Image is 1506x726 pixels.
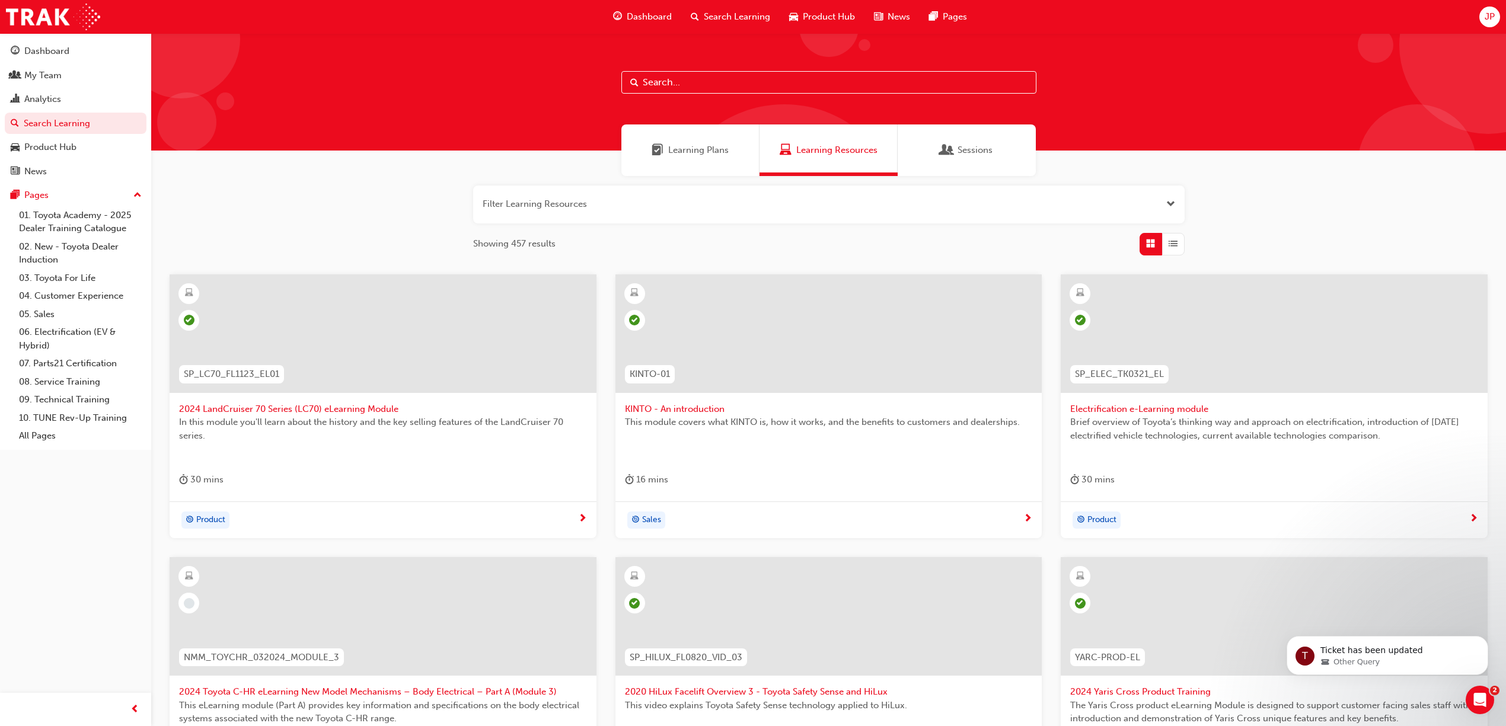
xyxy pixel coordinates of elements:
a: News [5,161,146,183]
span: Showing 457 results [473,237,556,251]
span: JP [1485,10,1495,24]
a: Dashboard [5,40,146,62]
a: guage-iconDashboard [604,5,681,29]
span: prev-icon [130,702,139,717]
span: duration-icon [625,472,634,487]
button: JP [1479,7,1500,27]
a: 04. Customer Experience [14,287,146,305]
span: SP_LC70_FL1123_EL01 [184,367,279,381]
a: pages-iconPages [920,5,977,29]
a: news-iconNews [864,5,920,29]
span: Grid [1146,237,1155,251]
span: 2024 Yaris Cross Product Training [1070,685,1478,699]
span: Search [630,76,639,89]
span: Learning Resources [796,143,878,157]
span: learningResourceType_ELEARNING-icon [1076,286,1084,301]
span: news-icon [11,167,20,177]
a: 10. TUNE Rev-Up Training [14,409,146,427]
span: The Yaris Cross product eLearning Module is designed to support customer facing sales staff with ... [1070,699,1478,725]
div: Dashboard [24,44,69,58]
span: target-icon [186,513,194,528]
span: 2 [1490,686,1499,695]
button: Pages [5,184,146,206]
input: Search... [621,71,1036,94]
span: Sessions [941,143,953,157]
a: KINTO-01KINTO - An introductionThis module covers what KINTO is, how it works, and the benefits t... [615,274,1042,539]
span: learningRecordVerb_COMPLETE-icon [629,598,640,609]
span: duration-icon [179,472,188,487]
div: Analytics [24,92,61,106]
span: learningRecordVerb_PASS-icon [184,315,194,325]
span: next-icon [1469,514,1478,524]
a: 09. Technical Training [14,391,146,409]
span: 2024 LandCruiser 70 Series (LC70) eLearning Module [179,402,587,416]
span: Product [196,513,225,527]
a: 06. Electrification (EV & Hybrid) [14,323,146,354]
span: next-icon [1023,514,1032,524]
button: DashboardMy TeamAnalyticsSearch LearningProduct HubNews [5,38,146,184]
a: My Team [5,65,146,87]
a: 03. Toyota For Life [14,269,146,287]
span: next-icon [578,514,587,524]
a: SP_ELEC_TK0321_ELElectrification e-Learning moduleBrief overview of Toyota’s thinking way and app... [1061,274,1488,539]
button: Open the filter [1166,197,1175,211]
span: learningResourceType_ELEARNING-icon [185,286,193,301]
span: 2024 Toyota C-HR eLearning New Model Mechanisms – Body Electrical – Part A (Module 3) [179,685,587,699]
div: News [24,165,47,178]
div: My Team [24,69,62,82]
span: people-icon [11,71,20,81]
a: All Pages [14,427,146,445]
span: target-icon [1077,513,1085,528]
span: Sales [642,513,661,527]
span: learningRecordVerb_PASS-icon [629,315,640,325]
span: target-icon [631,513,640,528]
span: Product [1087,513,1116,527]
iframe: Intercom notifications message [1269,611,1506,694]
span: Pages [943,10,967,24]
a: Learning ResourcesLearning Resources [760,124,898,176]
span: Learning Resources [780,143,792,157]
div: Pages [24,188,49,202]
span: pages-icon [929,9,938,24]
span: learningResourceType_ELEARNING-icon [630,286,639,301]
a: car-iconProduct Hub [780,5,864,29]
div: 30 mins [1070,472,1115,487]
span: news-icon [874,9,883,24]
span: Product Hub [803,10,855,24]
a: SP_LC70_FL1123_EL012024 LandCruiser 70 Series (LC70) eLearning ModuleIn this module you'll learn ... [170,274,596,539]
span: guage-icon [11,46,20,57]
div: 16 mins [625,472,668,487]
span: duration-icon [1070,472,1079,487]
a: search-iconSearch Learning [681,5,780,29]
span: up-icon [133,188,142,203]
span: NMM_TOYCHR_032024_MODULE_3 [184,651,339,664]
span: chart-icon [11,94,20,105]
img: Trak [6,4,100,30]
span: 2020 HiLux Facelift Overview 3 - Toyota Safety Sense and HiLux [625,685,1033,699]
span: Dashboard [627,10,672,24]
span: YARC-PROD-EL [1075,651,1140,664]
span: Search Learning [704,10,770,24]
a: 01. Toyota Academy - 2025 Dealer Training Catalogue [14,206,146,238]
span: pages-icon [11,190,20,201]
span: search-icon [11,119,19,129]
span: SP_ELEC_TK0321_EL [1075,367,1164,381]
span: KINTO-01 [630,367,670,381]
div: 30 mins [179,472,224,487]
span: learningResourceType_ELEARNING-icon [630,569,639,584]
span: This video explains Toyota Safety Sense technology applied to HiLux. [625,699,1033,712]
a: 05. Sales [14,305,146,324]
span: search-icon [691,9,699,24]
span: learningResourceType_ELEARNING-icon [1076,569,1084,584]
a: Analytics [5,88,146,110]
a: 07. Parts21 Certification [14,354,146,373]
a: Search Learning [5,113,146,135]
span: List [1169,237,1178,251]
span: car-icon [789,9,798,24]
